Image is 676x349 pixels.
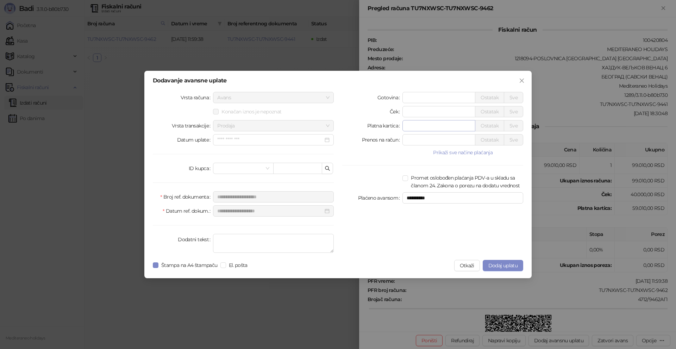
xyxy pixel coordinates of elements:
[217,136,323,144] input: Datum uplate
[219,108,284,116] span: Konačan iznos je nepoznat
[226,261,250,269] span: El. pošta
[408,174,523,189] span: Promet oslobođen plaćanja PDV-a u skladu sa članom 24. Zakona o porezu na dodatu vrednost
[217,120,330,131] span: Prodaja
[504,134,523,145] button: Sve
[377,92,402,103] label: Gotovina
[475,120,504,131] button: Ostatak
[172,120,213,131] label: Vrsta transakcije
[213,191,334,202] input: Broj ref. dokumenta
[516,78,527,83] span: Zatvori
[475,106,504,117] button: Ostatak
[516,75,527,86] button: Close
[390,106,402,117] label: Ček
[158,261,220,269] span: Štampa na A4 štampaču
[367,120,402,131] label: Platna kartica
[504,120,523,131] button: Sve
[504,92,523,103] button: Sve
[163,205,213,217] label: Datum ref. dokum.
[475,92,504,103] button: Ostatak
[217,92,330,103] span: Avans
[153,78,523,83] div: Dodavanje avansne uplate
[178,234,213,245] label: Dodatni tekst
[402,148,523,157] button: Prikaži sve načine plaćanja
[160,191,213,202] label: Broj ref. dokumenta
[475,134,504,145] button: Ostatak
[189,163,213,174] label: ID kupca
[181,92,213,103] label: Vrsta računa
[217,207,323,215] input: Datum ref. dokum.
[519,78,525,83] span: close
[504,106,523,117] button: Sve
[358,192,403,204] label: Plaćeno avansom
[177,134,213,145] label: Datum uplate
[362,134,403,145] label: Prenos na račun
[213,234,334,253] textarea: Dodatni tekst
[454,260,480,271] button: Otkaži
[483,260,523,271] button: Dodaj uplatu
[488,262,518,269] span: Dodaj uplatu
